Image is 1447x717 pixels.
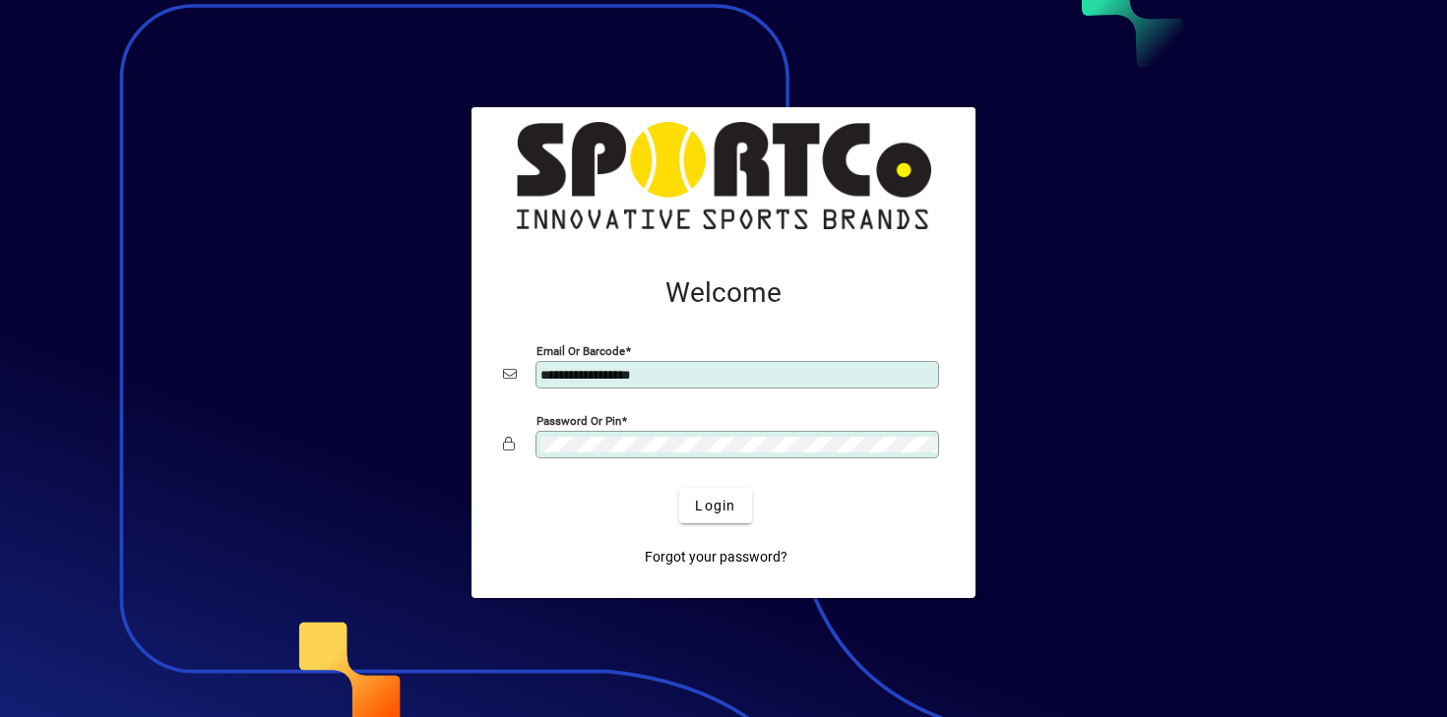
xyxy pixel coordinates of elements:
[645,547,787,568] span: Forgot your password?
[536,414,621,428] mat-label: Password or Pin
[536,344,625,358] mat-label: Email or Barcode
[695,496,735,516] span: Login
[637,539,795,574] a: Forgot your password?
[679,488,751,523] button: Login
[503,276,944,310] h2: Welcome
